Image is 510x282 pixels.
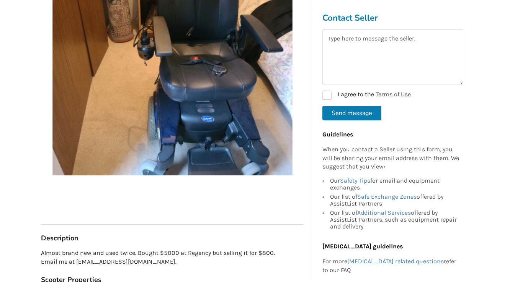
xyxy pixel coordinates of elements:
[322,91,411,100] label: I agree to the
[347,258,444,265] a: [MEDICAL_DATA] related questions
[376,91,411,98] a: Terms of Use
[41,249,304,266] p: Almost brand new and used twice. Bought $5000 at Regency but selling it for $800. Email me at [EM...
[322,131,353,138] b: Guidelines
[357,209,411,217] a: Additional Services
[322,257,459,275] p: For more refer to our FAQ
[330,209,459,230] div: Our list of offered by AssistList Partners, such as equipment repair and delivery
[340,177,370,185] a: Safety Tips
[322,243,403,250] b: [MEDICAL_DATA] guidelines
[322,106,381,120] button: Send message
[357,193,417,201] a: Safe Exchange Zones
[322,145,459,172] p: When you contact a Seller using this form, you will be sharing your email address with them. We s...
[322,13,463,23] h3: Contact Seller
[330,178,459,193] div: Our for email and equipment exchanges
[41,234,304,243] h3: Description
[330,193,459,209] div: Our list of offered by AssistList Partners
